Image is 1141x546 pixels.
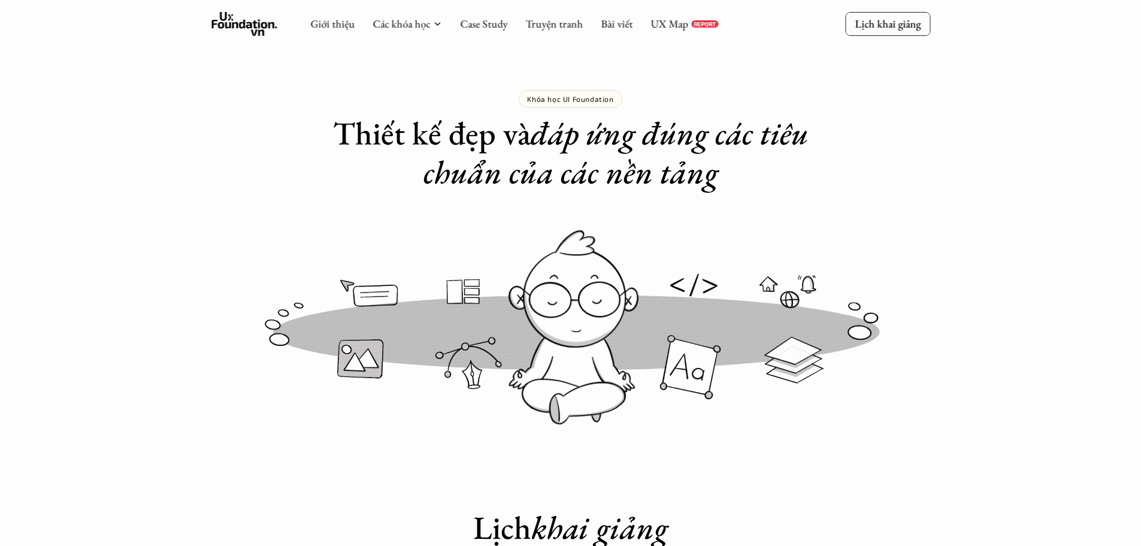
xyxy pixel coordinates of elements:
em: đáp ứng đúng các tiêu chuẩn của các nền tảng [423,112,816,193]
a: Truyện tranh [525,17,583,31]
a: Case Study [460,17,507,31]
a: Giới thiệu [310,17,355,31]
a: Lịch khai giảng [845,12,930,35]
h1: Thiết kế đẹp và [331,114,810,192]
a: UX Map [650,17,688,31]
a: Các khóa học [373,17,430,31]
a: Bài viết [601,17,632,31]
p: REPORT [694,20,716,28]
p: Lịch khai giảng [855,17,921,31]
p: Khóa học UI Foundation [527,95,613,103]
a: REPORT [691,20,718,28]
